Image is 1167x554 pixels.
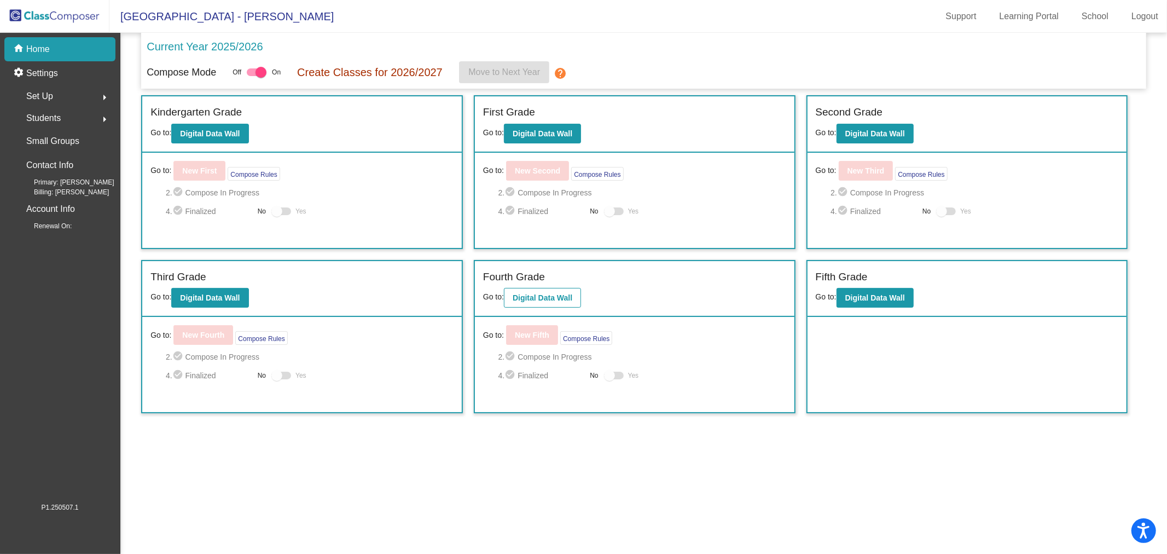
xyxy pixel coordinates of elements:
span: Go to: [150,292,171,301]
button: Digital Data Wall [171,124,248,143]
span: No [258,371,266,380]
span: No [590,206,598,216]
button: New Second [506,161,569,181]
mat-icon: check_circle [172,205,185,218]
span: Go to: [816,165,837,176]
mat-icon: help [554,67,567,80]
span: 4. Finalized [831,205,917,218]
label: Second Grade [816,105,883,120]
button: Compose Rules [571,167,623,181]
span: No [258,206,266,216]
span: Set Up [26,89,53,104]
mat-icon: check_circle [504,350,518,363]
mat-icon: check_circle [504,205,518,218]
span: Yes [628,369,639,382]
mat-icon: check_circle [504,369,518,382]
mat-icon: arrow_right [98,91,111,104]
span: 4. Finalized [166,369,252,382]
b: Digital Data Wall [845,293,905,302]
label: Fifth Grade [816,269,868,285]
a: Support [937,8,985,25]
span: Go to: [483,165,504,176]
span: Go to: [483,292,504,301]
span: Off [233,67,241,77]
b: Digital Data Wall [180,129,240,138]
span: Go to: [150,128,171,137]
span: No [922,206,931,216]
label: Kindergarten Grade [150,105,242,120]
span: 4. Finalized [166,205,252,218]
span: Primary: [PERSON_NAME] [16,177,114,187]
span: Go to: [483,128,504,137]
b: Digital Data Wall [513,293,572,302]
span: Move to Next Year [468,67,540,77]
b: Digital Data Wall [180,293,240,302]
span: Yes [628,205,639,218]
span: Billing: [PERSON_NAME] [16,187,109,197]
span: 2. Compose In Progress [166,350,454,363]
button: Move to Next Year [459,61,549,83]
p: Contact Info [26,158,73,173]
b: Digital Data Wall [845,129,905,138]
button: Digital Data Wall [504,288,581,308]
mat-icon: check_circle [837,205,850,218]
span: On [272,67,281,77]
button: Compose Rules [560,331,612,345]
span: Go to: [150,330,171,341]
a: School [1073,8,1117,25]
p: Small Groups [26,134,79,149]
span: Renewal On: [16,221,72,231]
span: Yes [960,205,971,218]
p: Settings [26,67,58,80]
span: Go to: [483,330,504,341]
span: Go to: [816,128,837,137]
p: Home [26,43,50,56]
button: Digital Data Wall [837,288,914,308]
p: Account Info [26,201,75,217]
span: 2. Compose In Progress [498,350,786,363]
mat-icon: arrow_right [98,113,111,126]
button: New Third [839,161,893,181]
button: New Fifth [506,325,558,345]
a: Logout [1123,8,1167,25]
button: Compose Rules [895,167,947,181]
b: New Second [515,166,560,175]
label: Fourth Grade [483,269,545,285]
button: Digital Data Wall [837,124,914,143]
mat-icon: check_circle [172,350,185,363]
button: New First [173,161,225,181]
span: Yes [295,205,306,218]
span: Go to: [816,292,837,301]
b: New Fifth [515,331,549,339]
mat-icon: home [13,43,26,56]
b: New Third [847,166,885,175]
span: 2. Compose In Progress [166,186,454,199]
label: Third Grade [150,269,206,285]
span: 4. Finalized [498,369,585,382]
p: Compose Mode [147,65,216,80]
b: New First [182,166,217,175]
span: 2. Compose In Progress [498,186,786,199]
span: Go to: [150,165,171,176]
a: Learning Portal [991,8,1068,25]
mat-icon: check_circle [172,369,185,382]
span: Students [26,111,61,126]
b: New Fourth [182,331,224,339]
mat-icon: check_circle [172,186,185,199]
mat-icon: check_circle [837,186,850,199]
p: Current Year 2025/2026 [147,38,263,55]
b: Digital Data Wall [513,129,572,138]
span: [GEOGRAPHIC_DATA] - [PERSON_NAME] [109,8,334,25]
button: Compose Rules [228,167,280,181]
span: 2. Compose In Progress [831,186,1118,199]
p: Create Classes for 2026/2027 [297,64,443,80]
button: Digital Data Wall [171,288,248,308]
span: Yes [295,369,306,382]
button: Digital Data Wall [504,124,581,143]
button: New Fourth [173,325,233,345]
label: First Grade [483,105,535,120]
mat-icon: check_circle [504,186,518,199]
mat-icon: settings [13,67,26,80]
span: No [590,371,598,380]
button: Compose Rules [235,331,287,345]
